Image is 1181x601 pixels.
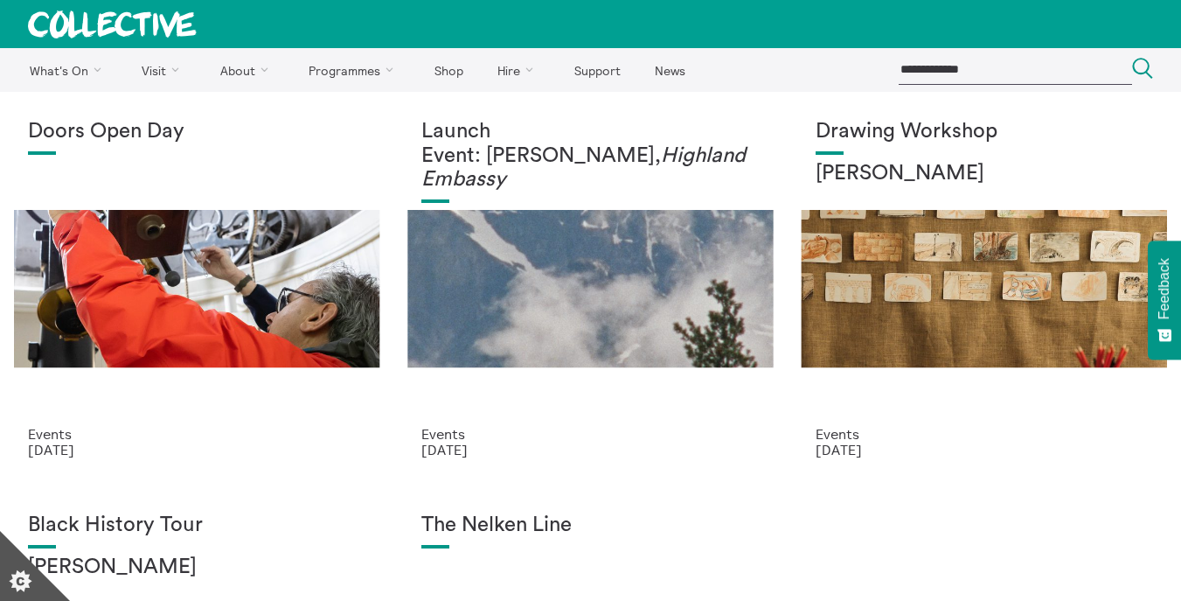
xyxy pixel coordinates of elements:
[205,48,290,92] a: About
[421,426,759,442] p: Events
[559,48,636,92] a: Support
[1157,258,1172,319] span: Feedback
[28,426,365,442] p: Events
[28,442,365,458] p: [DATE]
[816,442,1153,458] p: [DATE]
[294,48,416,92] a: Programmes
[127,48,202,92] a: Visit
[788,92,1181,486] a: Annie Lord Drawing Workshop [PERSON_NAME] Events [DATE]
[28,556,365,580] h2: [PERSON_NAME]
[483,48,556,92] a: Hire
[28,120,365,144] h1: Doors Open Day
[816,120,1153,144] h1: Drawing Workshop
[421,120,759,192] h1: Launch Event: [PERSON_NAME],
[639,48,700,92] a: News
[1148,241,1181,360] button: Feedback - Show survey
[816,426,1153,442] p: Events
[421,514,759,538] h1: The Nelken Line
[419,48,478,92] a: Shop
[14,48,123,92] a: What's On
[393,92,787,486] a: Solar wheels 17 Launch Event: [PERSON_NAME],Highland Embassy Events [DATE]
[421,442,759,458] p: [DATE]
[28,514,365,538] h1: Black History Tour
[816,162,1153,186] h2: [PERSON_NAME]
